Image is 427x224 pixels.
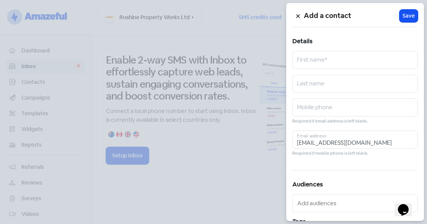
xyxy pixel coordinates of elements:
iframe: chat widget [395,193,419,216]
h5: Audiences [292,179,418,190]
input: First name [292,51,418,69]
input: Mobile phone [292,98,418,116]
h5: Details [292,36,418,47]
input: Last name [292,75,418,93]
input: Add audiences [297,198,415,209]
h5: Add a contact [304,10,399,21]
input: Email address [292,131,418,149]
small: Required if mobile phone is left blank. [292,150,368,157]
button: Save [399,10,418,22]
span: Save [403,12,415,20]
small: Required if email address is left blank. [292,118,368,125]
